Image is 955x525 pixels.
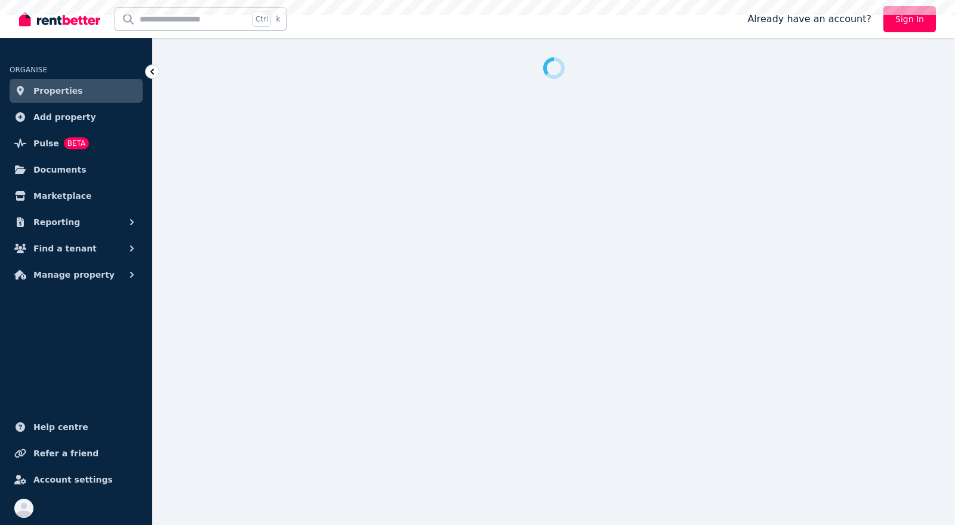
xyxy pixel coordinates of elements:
button: Find a tenant [10,237,143,260]
span: ORGANISE [10,66,47,74]
a: Marketplace [10,184,143,208]
span: k [276,14,280,24]
button: Reporting [10,210,143,234]
span: Account settings [33,472,113,487]
span: Refer a friend [33,446,98,460]
a: Account settings [10,468,143,492]
a: PulseBETA [10,131,143,155]
span: Ctrl [252,11,271,27]
a: Documents [10,158,143,182]
span: BETA [64,137,89,149]
span: Reporting [33,215,80,229]
span: Already have an account? [747,12,871,26]
span: Properties [33,84,83,98]
a: Properties [10,79,143,103]
span: Manage property [33,268,115,282]
a: Sign In [883,6,936,32]
a: Refer a friend [10,441,143,465]
img: RentBetter [19,10,100,28]
span: Find a tenant [33,241,97,256]
span: Pulse [33,136,59,151]
span: Add property [33,110,96,124]
a: Add property [10,105,143,129]
a: Help centre [10,415,143,439]
span: Marketplace [33,189,91,203]
span: Documents [33,162,87,177]
button: Manage property [10,263,143,287]
span: Help centre [33,420,88,434]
